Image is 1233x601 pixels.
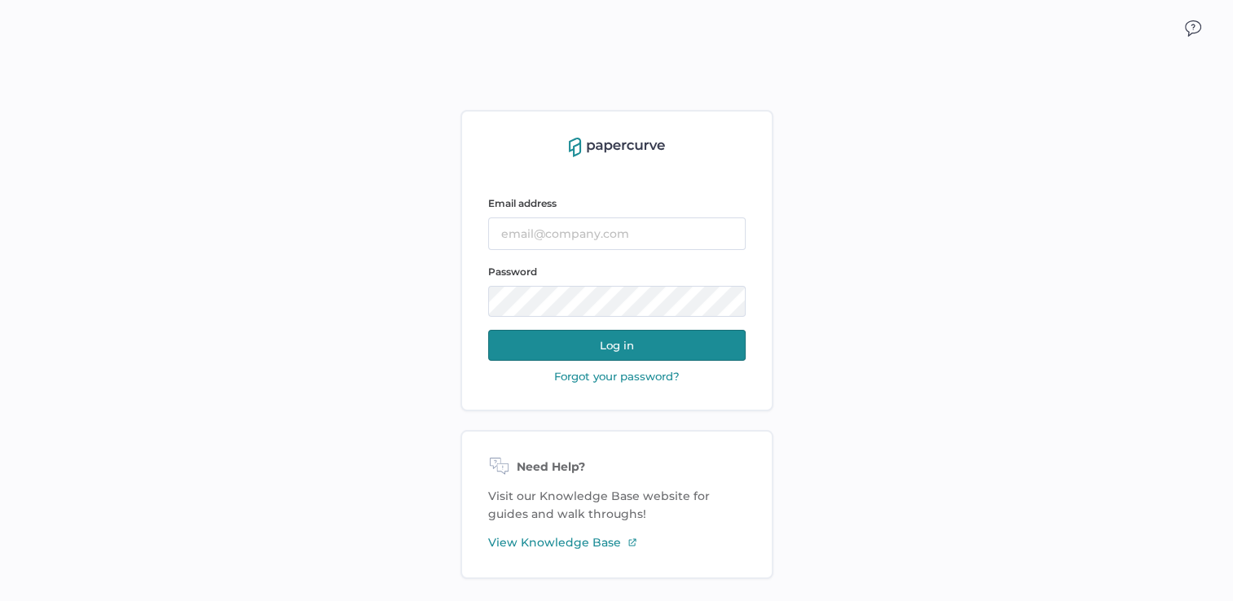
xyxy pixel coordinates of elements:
[488,197,557,209] span: Email address
[488,533,621,551] span: View Knowledge Base
[488,458,746,477] div: Need Help?
[549,369,685,384] button: Forgot your password?
[488,217,746,250] input: email@company.com
[628,537,637,547] img: external-link-icon-3.58f4c051.svg
[569,138,665,157] img: papercurve-logo-colour.7244d18c.svg
[488,330,746,361] button: Log in
[1185,20,1201,37] img: icon_chat.2bd11823.svg
[460,430,773,579] div: Visit our Knowledge Base website for guides and walk throughs!
[488,265,537,278] span: Password
[488,458,510,477] img: need-help-icon.d526b9f7.svg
